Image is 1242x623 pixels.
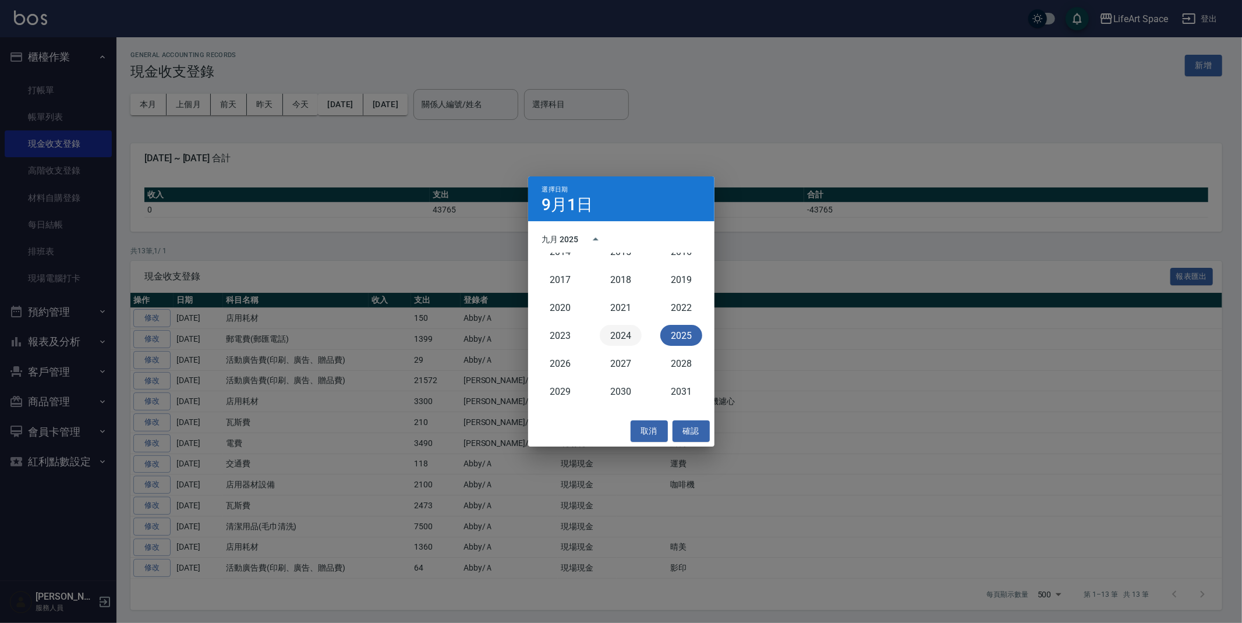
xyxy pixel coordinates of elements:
[673,420,710,442] button: 確認
[600,409,642,430] button: 2033
[660,381,702,402] button: 2031
[631,420,668,442] button: 取消
[539,297,581,318] button: 2020
[660,269,702,290] button: 2019
[600,269,642,290] button: 2018
[600,381,642,402] button: 2030
[660,409,702,430] button: 2034
[660,297,702,318] button: 2022
[582,225,610,253] button: year view is open, switch to calendar view
[539,381,581,402] button: 2029
[660,353,702,374] button: 2028
[542,198,593,212] h4: 9月1日
[660,325,702,346] button: 2025
[600,353,642,374] button: 2027
[539,353,581,374] button: 2026
[539,269,581,290] button: 2017
[539,409,581,430] button: 2032
[539,325,581,346] button: 2023
[600,325,642,346] button: 2024
[542,233,579,246] div: 九月 2025
[542,186,568,193] span: 選擇日期
[600,297,642,318] button: 2021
